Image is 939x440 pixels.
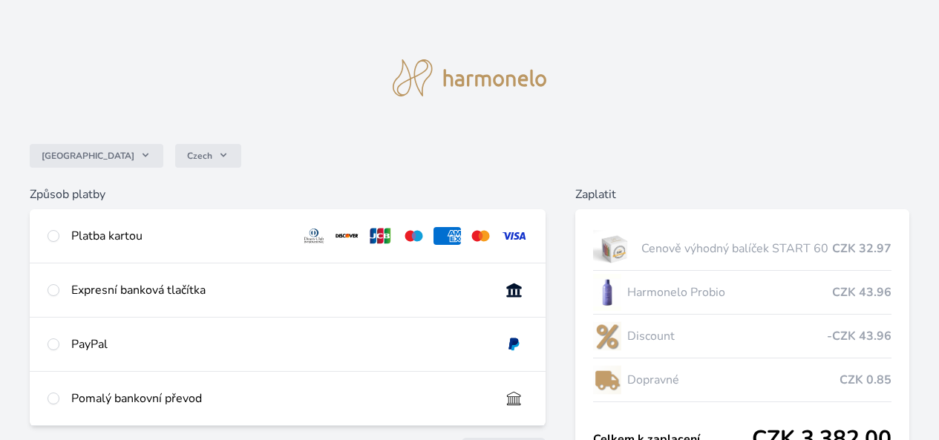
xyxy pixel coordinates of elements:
[627,283,832,301] span: Harmonelo Probio
[593,230,635,267] img: start.jpg
[832,283,891,301] span: CZK 43.96
[367,227,394,245] img: jcb.svg
[301,227,328,245] img: diners.svg
[627,371,840,389] span: Dopravné
[627,327,827,345] span: Discount
[500,227,528,245] img: visa.svg
[30,185,546,203] h6: Způsob platby
[575,185,909,203] h6: Zaplatit
[42,150,134,162] span: [GEOGRAPHIC_DATA]
[500,281,528,299] img: onlineBanking_CZ.svg
[593,274,621,311] img: CLEAN_PROBIO_se_stinem_x-lo.jpg
[400,227,428,245] img: maestro.svg
[187,150,212,162] span: Czech
[433,227,461,245] img: amex.svg
[840,371,891,389] span: CZK 0.85
[71,227,289,245] div: Platba kartou
[175,144,241,168] button: Czech
[333,227,361,245] img: discover.svg
[71,335,488,353] div: PayPal
[593,361,621,398] img: delivery-lo.png
[827,327,891,345] span: -CZK 43.96
[30,144,163,168] button: [GEOGRAPHIC_DATA]
[500,335,528,353] img: paypal.svg
[832,240,891,257] span: CZK 32.97
[393,59,547,96] img: logo.svg
[71,281,488,299] div: Expresní banková tlačítka
[71,390,488,407] div: Pomalý bankovní převod
[593,318,621,355] img: discount-lo.png
[467,227,494,245] img: mc.svg
[500,390,528,407] img: bankTransfer_IBAN.svg
[641,240,832,257] span: Cenově výhodný balíček START 60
